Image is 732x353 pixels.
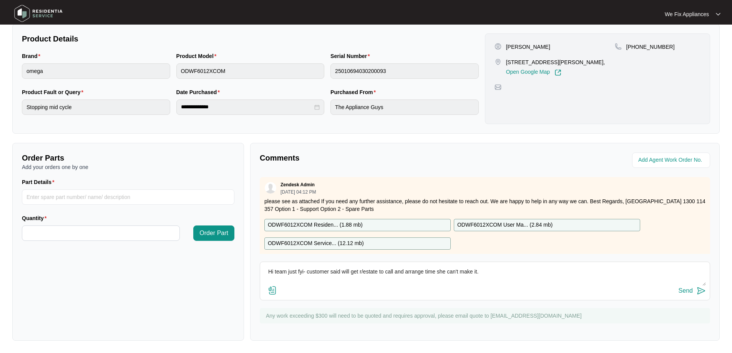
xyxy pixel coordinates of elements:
img: map-pin [615,43,622,50]
input: Brand [22,63,170,79]
label: Product Fault or Query [22,88,86,96]
span: Order Part [199,229,228,238]
p: ODWF6012XCOM Residen... ( 1.88 mb ) [268,221,363,229]
p: Order Parts [22,152,234,163]
label: Date Purchased [176,88,223,96]
div: Send [679,287,693,294]
input: Product Fault or Query [22,99,170,115]
img: map-pin [495,58,501,65]
input: Add Agent Work Order No. [638,156,705,165]
input: Product Model [176,63,325,79]
button: Order Part [193,225,234,241]
p: Zendesk Admin [281,182,315,188]
img: residentia service logo [12,2,65,25]
label: Product Model [176,52,220,60]
input: Quantity [22,226,179,240]
p: [PERSON_NAME] [506,43,550,51]
p: Comments [260,152,480,163]
p: Any work exceeding $300 will need to be quoted and requires approval, please email quote to [EMAI... [266,312,706,320]
input: Date Purchased [181,103,313,111]
textarea: Hi team just fyi- customer said will get r/estate to call and arrange time she can't make it. [264,266,706,286]
label: Part Details [22,178,58,186]
p: [STREET_ADDRESS][PERSON_NAME], [506,58,605,66]
label: Brand [22,52,43,60]
p: ODWF6012XCOM Service... ( 12.12 mb ) [268,239,364,248]
input: Serial Number [330,63,479,79]
p: please see as attached If you need any further assistance, please do not hesitate to reach out. W... [264,197,705,213]
label: Purchased From [330,88,379,96]
img: map-pin [495,84,501,91]
input: Purchased From [330,99,479,115]
img: user.svg [265,182,276,194]
p: [PHONE_NUMBER] [626,43,675,51]
a: Open Google Map [506,69,561,76]
img: dropdown arrow [716,12,720,16]
p: Product Details [22,33,479,44]
img: user-pin [495,43,501,50]
p: ODWF6012XCOM User Ma... ( 2.84 mb ) [457,221,553,229]
button: Send [679,286,706,296]
p: [DATE] 04:12 PM [281,190,316,194]
input: Part Details [22,189,234,205]
label: Quantity [22,214,50,222]
img: file-attachment-doc.svg [268,286,277,295]
label: Serial Number [330,52,373,60]
p: We Fix Appliances [665,10,709,18]
p: Add your orders one by one [22,163,234,171]
img: Link-External [554,69,561,76]
img: send-icon.svg [697,286,706,295]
